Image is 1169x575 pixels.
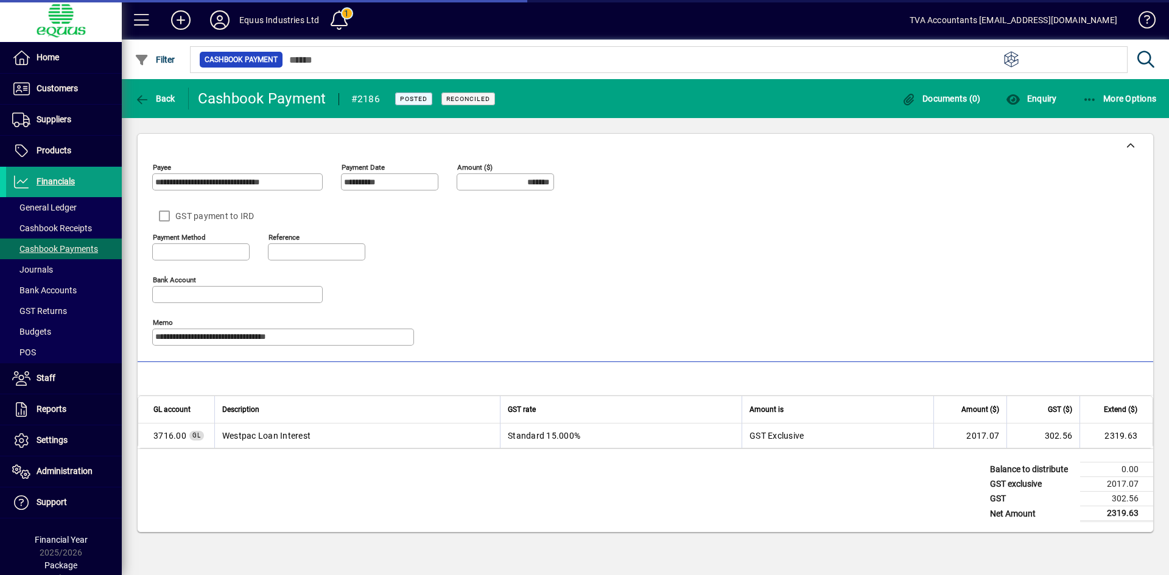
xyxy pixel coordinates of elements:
span: Amount ($) [961,403,999,416]
td: 302.56 [1006,423,1079,448]
span: Extend ($) [1104,403,1137,416]
button: Add [161,9,200,31]
a: GST Returns [6,301,122,321]
button: Back [132,88,178,110]
span: Documents (0) [902,94,981,103]
td: 2017.07 [1080,477,1153,492]
app-page-header-button: Back [122,88,189,110]
a: Staff [6,363,122,394]
mat-label: Memo [153,318,173,327]
a: Customers [6,74,122,104]
td: Net Amount [984,506,1080,521]
a: Journals [6,259,122,280]
span: Cashbook Payments [12,244,98,254]
td: GST [984,492,1080,506]
div: #2186 [351,89,380,109]
div: TVA Accountants [EMAIL_ADDRESS][DOMAIN_NAME] [910,10,1117,30]
span: GST ($) [1048,403,1072,416]
span: More Options [1083,94,1157,103]
span: Bank Accounts [12,285,77,295]
span: GL account [153,403,191,416]
a: Cashbook Receipts [6,218,122,239]
td: 2017.07 [933,423,1006,448]
mat-label: Payment method [153,233,206,242]
span: Cashbook Receipts [12,223,92,233]
span: Products [37,145,71,155]
div: Cashbook Payment [198,89,326,108]
span: General Ledger [12,203,77,212]
mat-label: Bank Account [153,276,196,284]
td: Balance to distribute [984,462,1080,477]
span: Cashbook Payment [205,54,278,66]
td: Westpac Loan Interest [214,423,500,448]
span: Description [222,403,259,416]
button: More Options [1079,88,1160,110]
span: Support [37,497,67,507]
span: Administration [37,466,93,476]
button: Profile [200,9,239,31]
span: Amount is [749,403,784,416]
td: Standard 15.000% [500,423,742,448]
span: Suppliers [37,114,71,124]
span: Settings [37,435,68,445]
span: Staff [37,373,55,383]
button: Documents (0) [899,88,984,110]
span: Back [135,94,175,103]
span: Customers [37,83,78,93]
a: Support [6,487,122,518]
a: Knowledge Base [1129,2,1154,42]
span: Home [37,52,59,62]
div: Equus Industries Ltd [239,10,320,30]
td: 302.56 [1080,492,1153,506]
a: Bank Accounts [6,280,122,301]
button: Filter [132,49,178,71]
mat-label: Payment Date [342,163,385,172]
a: Home [6,43,122,73]
span: Financial Year [35,535,88,545]
a: Budgets [6,321,122,342]
span: Enquiry [1006,94,1056,103]
a: POS [6,342,122,363]
a: General Ledger [6,197,122,218]
span: Reconciled [446,95,490,103]
td: GST Exclusive [742,423,933,448]
span: Financials [37,176,75,186]
mat-label: Amount ($) [457,163,493,172]
span: Reports [37,404,66,414]
a: Suppliers [6,105,122,135]
a: Products [6,136,122,166]
span: GST rate [508,403,536,416]
a: Cashbook Payments [6,239,122,259]
td: 0.00 [1080,462,1153,477]
span: GST Returns [12,306,67,316]
span: Journals [12,265,53,274]
span: Filter [135,55,175,64]
span: GL [192,432,201,439]
mat-label: Payee [153,163,171,172]
td: 2319.63 [1080,506,1153,521]
td: 2319.63 [1079,423,1153,448]
a: Reports [6,394,122,425]
a: Administration [6,456,122,487]
span: POS [12,347,36,357]
button: Enquiry [1003,88,1059,110]
td: GST exclusive [984,477,1080,492]
a: Settings [6,425,122,456]
span: Budgets [12,327,51,336]
span: Package [44,560,77,570]
mat-label: Reference [269,233,300,242]
span: Westpac Loan Interest [153,430,186,442]
span: Posted [400,95,427,103]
